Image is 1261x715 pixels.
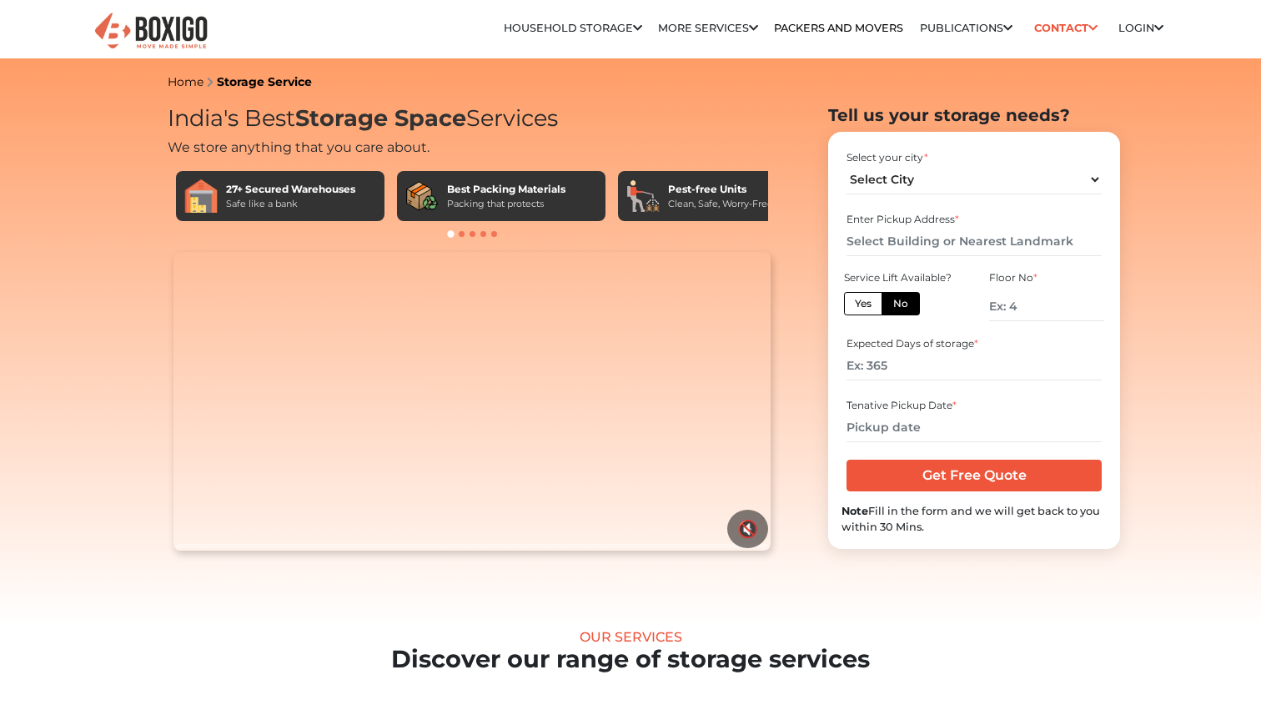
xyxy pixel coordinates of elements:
[226,197,355,211] div: Safe like a bank
[847,413,1101,442] input: Pickup date
[989,270,1104,285] div: Floor No
[847,212,1101,227] div: Enter Pickup Address
[847,227,1101,256] input: Select Building or Nearest Landmark
[842,503,1107,535] div: Fill in the form and we will get back to you within 30 Mins.
[658,22,758,34] a: More services
[668,197,773,211] div: Clean, Safe, Worry-Free
[184,179,218,213] img: 27+ Secured Warehouses
[1118,22,1163,34] a: Login
[295,104,466,132] span: Storage Space
[844,270,959,285] div: Service Lift Available?
[50,629,1210,645] div: Our Services
[920,22,1012,34] a: Publications
[447,197,565,211] div: Packing that protects
[727,510,768,548] button: 🔇
[842,505,868,517] b: Note
[626,179,660,213] img: Pest-free Units
[168,105,776,133] h1: India's Best Services
[847,351,1101,380] input: Ex: 365
[844,292,882,315] label: Yes
[217,74,312,89] a: Storage Service
[847,150,1101,165] div: Select your city
[93,11,209,52] img: Boxigo
[847,336,1101,351] div: Expected Days of storage
[668,182,773,197] div: Pest-free Units
[405,179,439,213] img: Best Packing Materials
[847,398,1101,413] div: Tenative Pickup Date
[504,22,642,34] a: Household Storage
[447,182,565,197] div: Best Packing Materials
[828,105,1120,125] h2: Tell us your storage needs?
[847,460,1101,491] input: Get Free Quote
[173,252,770,551] video: Your browser does not support the video tag.
[226,182,355,197] div: 27+ Secured Warehouses
[168,139,430,155] span: We store anything that you care about.
[774,22,903,34] a: Packers and Movers
[1028,15,1103,41] a: Contact
[168,74,203,89] a: Home
[50,645,1210,674] h2: Discover our range of storage services
[989,292,1104,321] input: Ex: 4
[882,292,920,315] label: No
